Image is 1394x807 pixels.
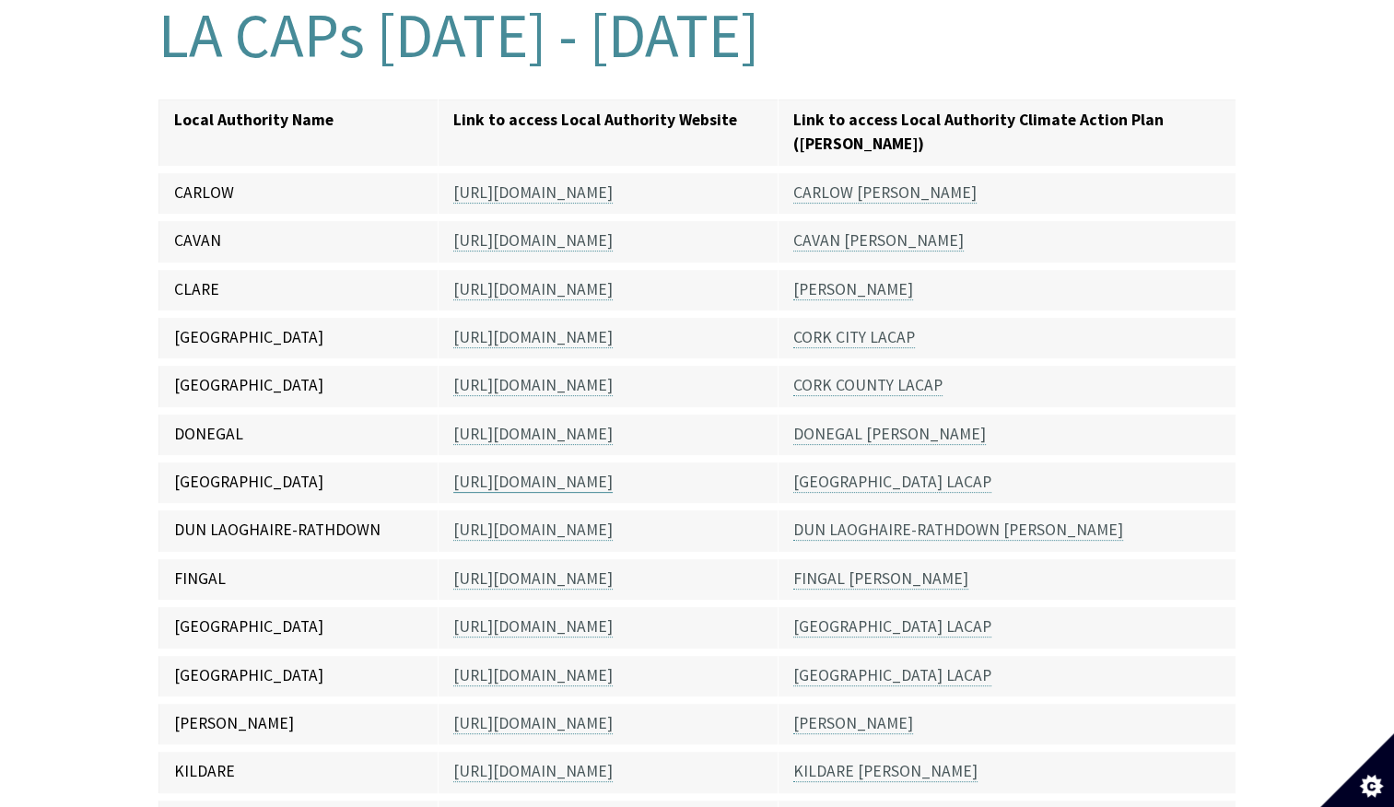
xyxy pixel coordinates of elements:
a: [URL][DOMAIN_NAME] [453,568,613,590]
strong: Link to access Local Authority Climate Action Plan ([PERSON_NAME]) [793,110,1164,154]
td: DUN LAOGHAIRE-RATHDOWN [158,507,439,555]
td: [GEOGRAPHIC_DATA] [158,603,439,651]
a: CORK CITY LACAP [793,327,915,348]
h1: LA CAPs [DATE] - [DATE] [158,2,1236,70]
a: [GEOGRAPHIC_DATA] LACAP [793,616,991,637]
td: [GEOGRAPHIC_DATA] [158,652,439,700]
td: KILDARE [158,748,439,796]
a: [URL][DOMAIN_NAME] [453,279,613,300]
a: CORK COUNTY LACAP [793,375,943,396]
a: [URL][DOMAIN_NAME] [453,713,613,734]
a: KILDARE [PERSON_NAME] [793,761,978,782]
td: CLARE [158,266,439,314]
a: [URL][DOMAIN_NAME] [453,665,613,686]
a: DUN LAOGHAIRE-RATHDOWN [PERSON_NAME] [793,520,1123,541]
a: [URL][DOMAIN_NAME] [453,616,613,637]
td: [PERSON_NAME] [158,700,439,748]
a: [GEOGRAPHIC_DATA] LACAP [793,665,991,686]
a: [URL][DOMAIN_NAME] [453,230,613,251]
strong: Link to access Local Authority Website [453,110,737,130]
td: CAVAN [158,217,439,265]
a: [URL][DOMAIN_NAME] [453,182,613,204]
a: [URL][DOMAIN_NAME] [453,472,613,493]
a: [URL][DOMAIN_NAME] [453,375,613,396]
td: CARLOW [158,170,439,217]
a: CARLOW [PERSON_NAME] [793,182,977,204]
a: [URL][DOMAIN_NAME] [453,520,613,541]
td: [GEOGRAPHIC_DATA] [158,314,439,362]
td: FINGAL [158,556,439,603]
a: CAVAN [PERSON_NAME] [793,230,964,251]
a: [PERSON_NAME] [793,279,913,300]
a: [GEOGRAPHIC_DATA] LACAP [793,472,991,493]
a: FINGAL [PERSON_NAME] [793,568,968,590]
strong: Local Authority Name [174,110,334,130]
a: [URL][DOMAIN_NAME] [453,424,613,445]
td: [GEOGRAPHIC_DATA] [158,362,439,410]
a: [PERSON_NAME] [793,713,913,734]
td: DONEGAL [158,411,439,459]
button: Set cookie preferences [1320,733,1394,807]
a: DONEGAL [PERSON_NAME] [793,424,986,445]
td: [GEOGRAPHIC_DATA] [158,459,439,507]
a: [URL][DOMAIN_NAME] [453,761,613,782]
a: [URL][DOMAIN_NAME] [453,327,613,348]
